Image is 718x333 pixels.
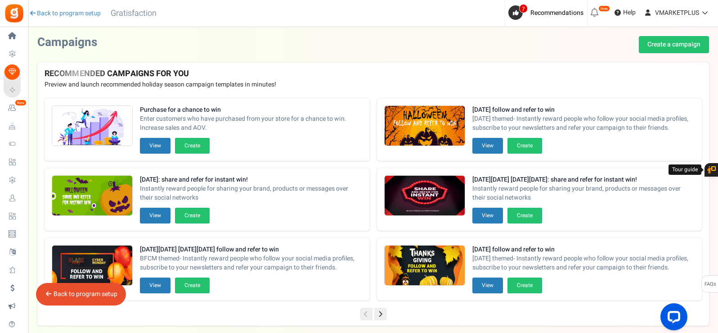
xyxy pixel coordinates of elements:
[45,80,702,89] p: Preview and launch recommended holiday season campaign templates in minutes!
[140,245,363,254] strong: [DATE][DATE] [DATE][DATE] follow and refer to win
[52,176,132,216] img: Recommended Campaigns
[385,246,465,286] img: Recommended Campaigns
[507,208,542,224] button: Create
[519,4,528,13] span: 7
[140,208,171,224] button: View
[639,36,709,53] a: Create a campaign
[704,276,716,293] span: FAQs
[52,106,132,146] img: Recommended Campaigns
[472,114,695,132] span: [DATE] themed- Instantly reward people who follow your social media profiles, subscribe to your n...
[472,245,695,254] strong: [DATE] follow and refer to win
[175,208,210,224] button: Create
[472,105,695,114] strong: [DATE] follow and refer to win
[385,176,465,216] img: Recommended Campaigns
[37,36,97,49] h2: Campaigns
[508,5,587,20] a: 7 Recommendations
[140,105,363,114] strong: Purchase for a chance to win
[140,138,171,154] button: View
[472,208,503,224] button: View
[472,138,503,154] button: View
[54,289,117,299] a: Back to program setup
[507,278,542,293] button: Create
[472,254,695,272] span: [DATE] themed- Instantly reward people who follow your social media profiles, subscribe to your n...
[4,100,24,116] a: New
[4,3,24,23] img: Gratisfaction
[45,69,702,78] h4: RECOMMENDED CAMPAIGNS FOR YOU
[669,164,701,175] div: Tour guide
[472,175,695,184] strong: [DATE][DATE] [DATE][DATE]: share and refer for instant win!
[140,175,363,184] strong: [DATE]: share and refer for instant win!
[611,5,639,20] a: Help
[530,8,583,18] span: Recommendations
[621,8,636,17] span: Help
[175,278,210,293] button: Create
[472,184,695,202] span: Instantly reward people for sharing your brand, products or messages over their social networks
[598,5,610,12] em: New
[385,106,465,146] img: Recommended Campaigns
[101,5,166,23] h3: Gratisfaction
[472,278,503,293] button: View
[140,254,363,272] span: BFCM themed- Instantly reward people who follow your social media profiles, subscribe to your new...
[507,138,542,154] button: Create
[140,184,363,202] span: Instantly reward people for sharing your brand, products or messages over their social networks
[29,9,101,18] a: Back to program setup
[52,246,132,286] img: Recommended Campaigns
[655,8,699,18] span: VMARKETPLUS
[140,114,363,132] span: Enter customers who have purchased from your store for a chance to win. Increase sales and AOV.
[175,138,210,154] button: Create
[140,278,171,293] button: View
[15,100,27,106] em: New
